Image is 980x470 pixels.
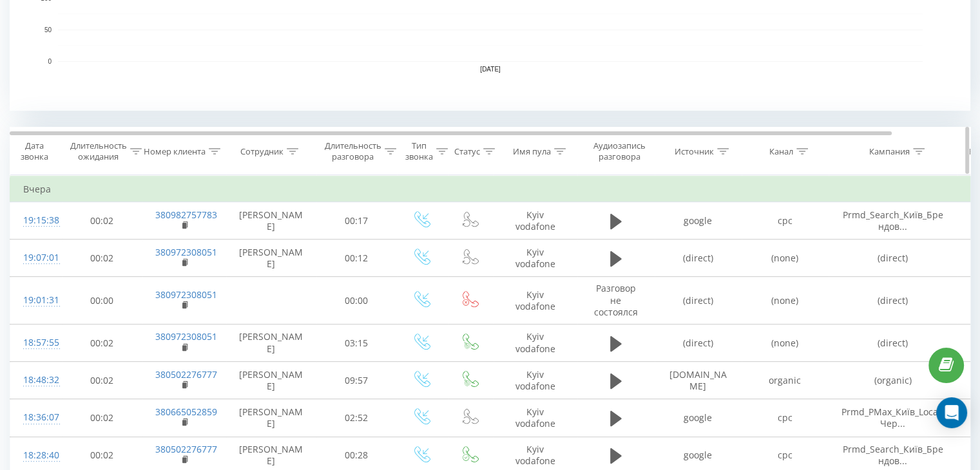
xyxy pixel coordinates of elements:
td: google [655,399,742,437]
td: Kyiv vodafone [494,324,577,362]
a: 380972308051 [155,330,217,343]
td: (direct) [829,240,957,277]
text: [DATE] [480,66,501,73]
div: Аудиозапись разговора [588,140,651,162]
span: Prmd_Search_Київ_Брендов... [843,443,943,467]
td: Kyiv vodafone [494,362,577,399]
div: 19:07:01 [23,245,49,270]
div: Дата звонка [10,140,58,162]
td: Kyiv vodafone [494,240,577,277]
a: 380502276777 [155,368,217,381]
div: Имя пула [513,146,551,157]
td: 03:15 [316,324,397,362]
td: 00:02 [62,202,142,240]
td: [PERSON_NAME] [226,324,316,362]
td: 00:17 [316,202,397,240]
div: 18:36:07 [23,405,49,430]
td: 00:02 [62,324,142,362]
div: 18:28:40 [23,443,49,468]
td: [PERSON_NAME] [226,240,316,277]
a: 380972308051 [155,288,217,301]
td: 00:02 [62,240,142,277]
td: (none) [742,240,829,277]
td: (direct) [655,277,742,324]
div: Тип звонка [405,140,433,162]
td: organic [742,362,829,399]
div: Длительность ожидания [70,140,127,162]
td: 00:12 [316,240,397,277]
td: [PERSON_NAME] [226,362,316,399]
span: Prmd_PMax_Київ_Local_Чер... [841,406,945,429]
td: (direct) [829,277,957,324]
a: 380665052859 [155,406,217,418]
div: Open Intercom Messenger [936,397,967,428]
td: 00:02 [62,362,142,399]
td: (direct) [829,324,957,362]
td: [PERSON_NAME] [226,202,316,240]
td: Kyiv vodafone [494,202,577,240]
td: (direct) [655,240,742,277]
div: Номер клиента [144,146,206,157]
span: Разговор не состоялся [594,282,638,317]
td: 00:02 [62,399,142,437]
div: 18:48:32 [23,368,49,393]
td: (none) [742,277,829,324]
td: [DOMAIN_NAME] [655,362,742,399]
a: 380502276777 [155,443,217,455]
td: google [655,202,742,240]
div: 19:01:31 [23,288,49,313]
div: Канал [769,146,793,157]
td: cpc [742,399,829,437]
td: 00:00 [62,277,142,324]
td: 09:57 [316,362,397,399]
div: Кампания [869,146,910,157]
td: (direct) [655,324,742,362]
td: cpc [742,202,829,240]
td: 00:00 [316,277,397,324]
span: Prmd_Search_Київ_Брендов... [843,209,943,232]
div: Длительность разговора [325,140,381,162]
div: Сотрудник [240,146,283,157]
div: 19:15:38 [23,208,49,233]
td: 02:52 [316,399,397,437]
a: 380982757783 [155,209,217,221]
a: 380972308051 [155,246,217,258]
div: Статус [454,146,480,157]
text: 50 [44,26,52,33]
td: Kyiv vodafone [494,277,577,324]
td: (organic) [829,362,957,399]
div: 18:57:55 [23,330,49,355]
td: [PERSON_NAME] [226,399,316,437]
text: 0 [48,58,52,65]
td: (none) [742,324,829,362]
td: Kyiv vodafone [494,399,577,437]
div: Источник [675,146,714,157]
